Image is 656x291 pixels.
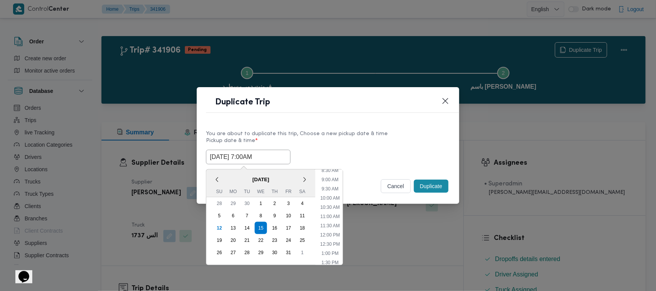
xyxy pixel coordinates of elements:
button: Closes this modal window [441,96,450,106]
ul: Time [317,170,343,265]
button: cancel [381,179,411,193]
iframe: chat widget [8,260,32,283]
h1: Duplicate Trip [215,96,270,109]
label: Pickup date & time [206,138,450,150]
input: Choose date & time [206,150,291,164]
button: Duplicate [414,180,448,193]
li: 8:30 AM [319,167,342,174]
div: You are about to duplicate this trip, Choose a new pickup date & time [206,130,450,138]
